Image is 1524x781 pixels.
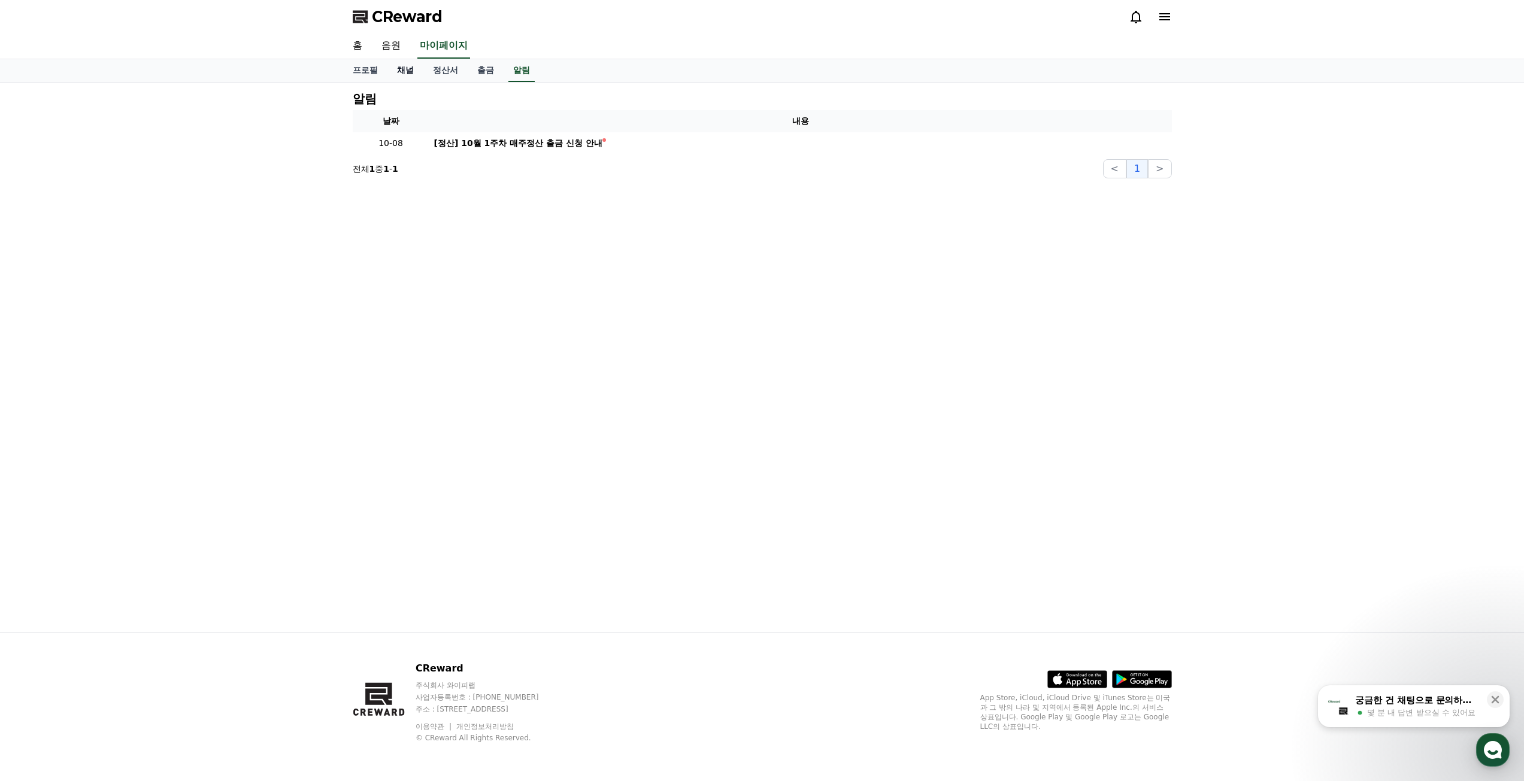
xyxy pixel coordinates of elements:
[343,59,387,82] a: 프로필
[383,164,389,174] strong: 1
[185,397,199,407] span: 설정
[372,34,410,59] a: 음원
[416,680,562,690] p: 주식회사 와이피랩
[353,92,377,105] h4: 알림
[353,163,398,175] p: 전체 중 -
[456,722,514,731] a: 개인정보처리방침
[508,59,535,82] a: 알림
[429,110,1172,132] th: 내용
[417,34,470,59] a: 마이페이지
[416,661,562,676] p: CReward
[434,137,602,150] div: [정산] 10월 1주차 매주정산 출금 신청 안내
[416,733,562,743] p: © CReward All Rights Reserved.
[1148,159,1171,178] button: >
[372,7,443,26] span: CReward
[369,164,375,174] strong: 1
[1126,159,1148,178] button: 1
[434,137,1167,150] a: [정산] 10월 1주차 매주정산 출금 신청 안내
[4,379,79,409] a: 홈
[416,692,562,702] p: 사업자등록번호 : [PHONE_NUMBER]
[38,397,45,407] span: 홈
[416,722,453,731] a: 이용약관
[416,704,562,714] p: 주소 : [STREET_ADDRESS]
[357,137,425,150] p: 10-08
[353,7,443,26] a: CReward
[980,693,1172,731] p: App Store, iCloud, iCloud Drive 및 iTunes Store는 미국과 그 밖의 나라 및 지역에서 등록된 Apple Inc.의 서비스 상표입니다. Goo...
[387,59,423,82] a: 채널
[392,164,398,174] strong: 1
[423,59,468,82] a: 정산서
[110,398,124,408] span: 대화
[1103,159,1126,178] button: <
[79,379,154,409] a: 대화
[353,110,429,132] th: 날짜
[343,34,372,59] a: 홈
[154,379,230,409] a: 설정
[468,59,504,82] a: 출금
